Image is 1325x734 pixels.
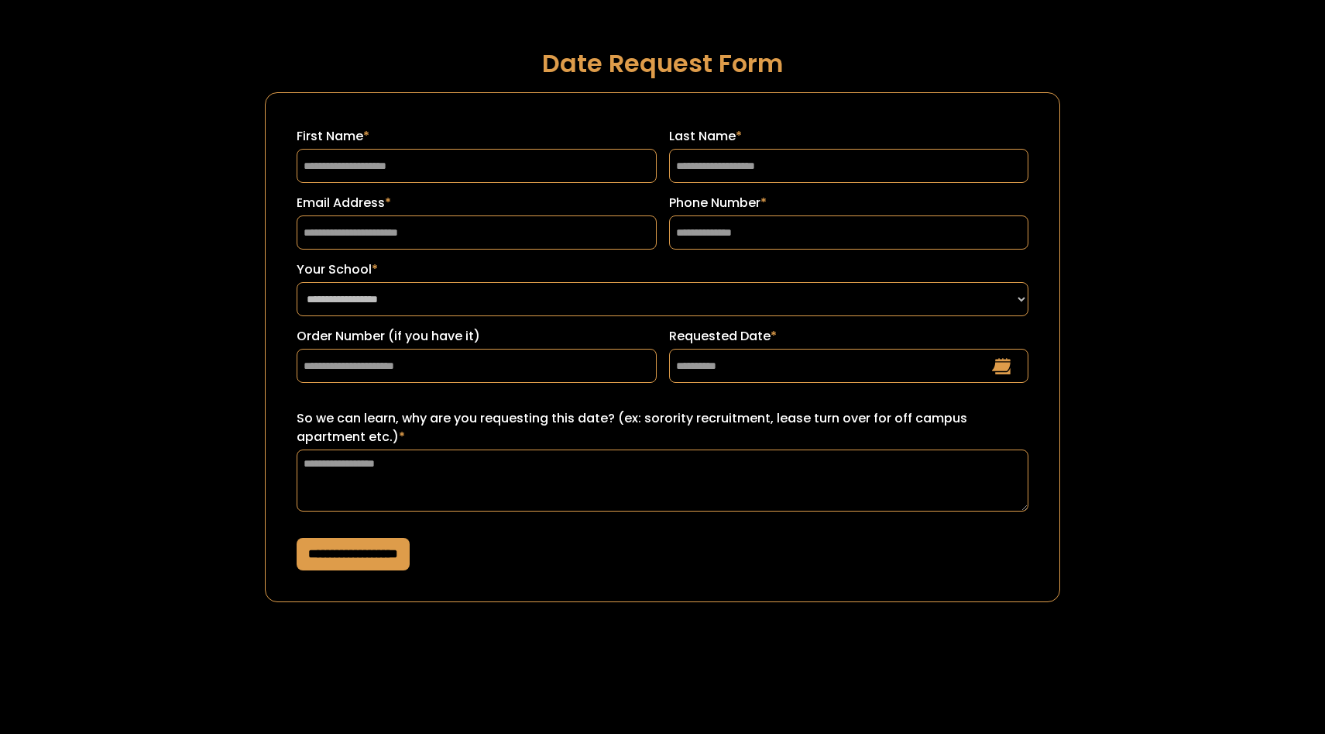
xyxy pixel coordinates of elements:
label: Email Address [297,194,656,212]
label: So we can learn, why are you requesting this date? (ex: sorority recruitment, lease turn over for... [297,409,1028,446]
label: Phone Number [669,194,1028,212]
h1: Date Request Form [265,50,1060,77]
label: Requested Date [669,327,1028,346]
label: Order Number (if you have it) [297,327,656,346]
form: Request a Date Form [265,92,1060,602]
label: First Name [297,127,656,146]
label: Your School [297,260,1028,279]
label: Last Name [669,127,1028,146]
